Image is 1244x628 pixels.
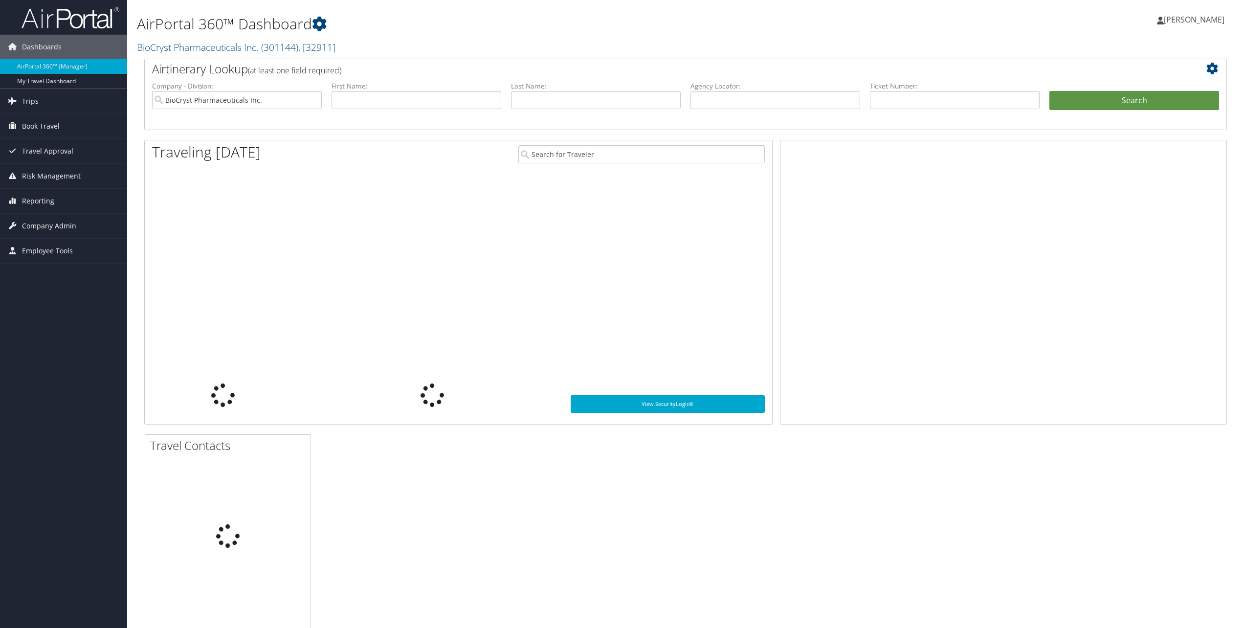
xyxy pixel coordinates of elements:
label: Company - Division: [152,81,322,91]
span: Dashboards [22,35,62,59]
label: First Name: [332,81,501,91]
img: airportal-logo.png [22,6,119,29]
h2: Travel Contacts [150,437,311,454]
span: Trips [22,89,39,113]
span: [PERSON_NAME] [1164,14,1224,25]
span: Company Admin [22,214,76,238]
input: Search for Traveler [518,145,765,163]
h2: Airtinerary Lookup [152,61,1129,77]
span: ( 301144 ) [261,41,298,54]
span: , [ 32911 ] [298,41,335,54]
button: Search [1049,91,1219,111]
h1: Traveling [DATE] [152,142,261,162]
span: (at least one field required) [248,65,341,76]
span: Risk Management [22,164,81,188]
a: View SecurityLogic® [571,395,765,413]
a: [PERSON_NAME] [1157,5,1234,34]
label: Ticket Number: [870,81,1040,91]
h1: AirPortal 360™ Dashboard [137,14,868,34]
label: Last Name: [511,81,681,91]
a: BioCryst Pharmaceuticals Inc. [137,41,335,54]
span: Travel Approval [22,139,73,163]
span: Employee Tools [22,239,73,263]
span: Book Travel [22,114,60,138]
span: Reporting [22,189,54,213]
label: Agency Locator: [690,81,860,91]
